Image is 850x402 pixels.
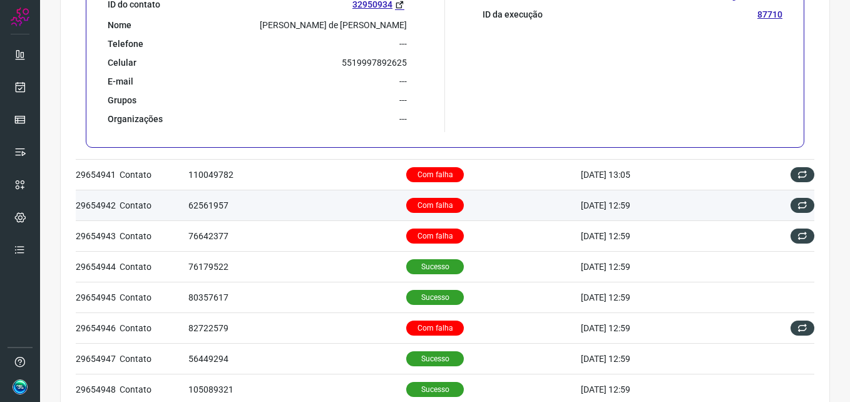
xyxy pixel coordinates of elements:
[757,9,782,20] p: 87710
[406,382,464,397] p: Sucesso
[399,76,407,87] p: ---
[120,220,188,251] td: Contato
[399,38,407,49] p: ---
[76,282,120,312] td: 29654945
[13,379,28,394] img: d1faacb7788636816442e007acca7356.jpg
[406,290,464,305] p: Sucesso
[120,159,188,190] td: Contato
[188,190,406,220] td: 62561957
[581,159,742,190] td: [DATE] 13:05
[76,190,120,220] td: 29654942
[483,9,543,20] p: ID da execução
[188,220,406,251] td: 76642377
[108,57,136,68] p: Celular
[108,38,143,49] p: Telefone
[120,251,188,282] td: Contato
[260,19,407,31] p: [PERSON_NAME] de [PERSON_NAME]
[406,351,464,366] p: Sucesso
[342,57,407,68] p: 5519997892625
[581,220,742,251] td: [DATE] 12:59
[11,8,29,26] img: Logo
[399,113,407,125] p: ---
[406,229,464,244] p: Com falha
[76,159,120,190] td: 29654941
[120,312,188,343] td: Contato
[188,343,406,374] td: 56449294
[108,95,136,106] p: Grupos
[188,282,406,312] td: 80357617
[581,190,742,220] td: [DATE] 12:59
[581,282,742,312] td: [DATE] 12:59
[188,251,406,282] td: 76179522
[108,76,133,87] p: E-mail
[581,343,742,374] td: [DATE] 12:59
[76,343,120,374] td: 29654947
[188,312,406,343] td: 82722579
[406,198,464,213] p: Com falha
[76,312,120,343] td: 29654946
[120,190,188,220] td: Contato
[188,159,406,190] td: 110049782
[581,312,742,343] td: [DATE] 12:59
[120,343,188,374] td: Contato
[406,259,464,274] p: Sucesso
[76,251,120,282] td: 29654944
[406,167,464,182] p: Com falha
[399,95,407,106] p: ---
[581,251,742,282] td: [DATE] 12:59
[406,321,464,336] p: Com falha
[120,282,188,312] td: Contato
[108,113,163,125] p: Organizações
[76,220,120,251] td: 29654943
[108,19,131,31] p: Nome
